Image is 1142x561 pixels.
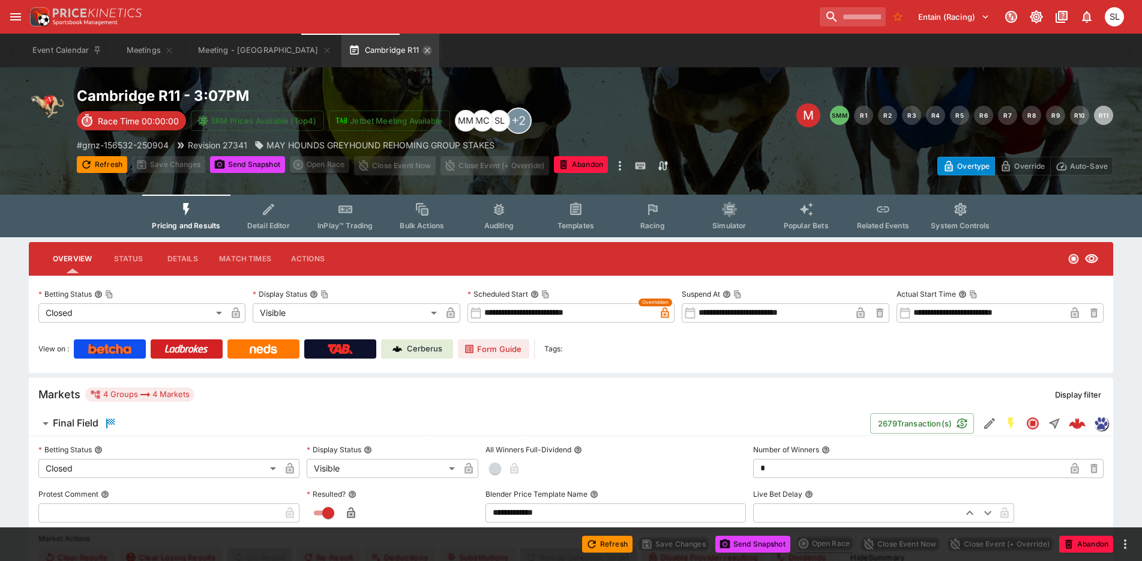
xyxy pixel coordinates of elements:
[77,139,169,151] p: Copy To Clipboard
[38,489,98,499] p: Protest Comment
[1046,106,1065,125] button: R9
[530,290,539,299] button: Scheduled StartCopy To Clipboard
[484,221,514,230] span: Auditing
[1068,253,1080,265] svg: Closed
[53,20,118,25] img: Sportsbook Management
[381,339,453,359] a: Cerberus
[112,34,188,67] button: Meetings
[329,111,450,131] button: Jetbet Meeting Available
[937,157,1113,175] div: Start From
[53,417,98,429] h6: Final Field
[335,115,347,127] img: jetbet-logo.svg
[53,8,142,17] img: PriceKinetics
[364,446,372,454] button: Display Status
[155,244,209,273] button: Details
[38,459,280,478] div: Closed
[320,290,329,299] button: Copy To Clipboard
[582,536,633,553] button: Refresh
[488,110,510,132] div: Singa Livett
[77,86,595,105] h2: Copy To Clipboard
[1065,411,1089,435] a: fc70f5a9-d41c-4ac6-9431-dd7442ac97b0
[209,244,281,273] button: Match Times
[554,158,608,170] span: Mark an event as closed and abandoned.
[38,444,92,455] p: Betting Status
[857,221,909,230] span: Related Events
[897,289,956,299] p: Actual Start Time
[1000,413,1022,434] button: SGM Enabled
[392,344,402,354] img: Cerberus
[613,156,627,175] button: more
[290,156,349,173] div: split button
[90,387,190,402] div: 4 Groups 4 Markets
[407,343,442,355] p: Cerberus
[958,290,967,299] button: Actual Start TimeCopy To Clipboard
[733,290,742,299] button: Copy To Clipboard
[485,444,571,455] p: All Winners Full-Dividend
[1014,160,1045,172] p: Override
[642,299,669,306] span: Overridden
[38,289,92,299] p: Betting Status
[307,444,361,455] p: Display Status
[1095,417,1108,430] img: grnz
[554,156,608,173] button: Abandon
[38,387,80,401] h5: Markets
[1069,415,1086,432] img: logo-cerberus--red.svg
[574,446,582,454] button: All Winners Full-Dividend
[1051,6,1072,28] button: Documentation
[805,490,813,499] button: Live Bet Delay
[878,106,897,125] button: R2
[1118,537,1132,551] button: more
[25,34,109,67] button: Event Calendar
[505,108,532,134] div: +2
[348,490,356,499] button: Resulted?
[26,5,50,29] img: PriceKinetics Logo
[88,344,131,354] img: Betcha
[1022,106,1041,125] button: R8
[1026,416,1040,431] svg: Closed
[1101,4,1128,30] button: Singa Livett
[998,106,1017,125] button: R7
[753,489,802,499] p: Live Bet Delay
[317,221,373,230] span: InPlay™ Trading
[888,7,907,26] button: No Bookmarks
[94,290,103,299] button: Betting StatusCopy To Clipboard
[931,221,990,230] span: System Controls
[723,290,731,299] button: Suspend AtCopy To Clipboard
[1094,106,1113,125] button: R11
[94,446,103,454] button: Betting Status
[640,221,665,230] span: Racing
[1059,537,1113,549] span: Mark an event as closed and abandoned.
[328,344,353,354] img: TabNZ
[191,34,338,67] button: Meeting - Cambridge
[784,221,829,230] span: Popular Bets
[796,103,820,127] div: Edit Meeting
[1094,416,1108,431] div: grnz
[541,290,550,299] button: Copy To Clipboard
[1048,385,1108,404] button: Display filter
[38,339,69,359] label: View on :
[937,157,995,175] button: Overtype
[822,446,830,454] button: Number of Winners
[820,7,886,26] input: search
[307,459,459,478] div: Visible
[715,536,790,553] button: Send Snapshot
[341,34,439,67] button: Cambridge R11
[590,490,598,499] button: Blender Price Template Name
[1070,160,1108,172] p: Auto-Save
[210,156,285,173] button: Send Snapshot
[400,221,444,230] span: Bulk Actions
[682,289,720,299] p: Suspend At
[557,221,594,230] span: Templates
[485,489,588,499] p: Blender Price Template Name
[911,7,997,26] button: Select Tenant
[98,115,179,127] p: Race Time 00:00:00
[1026,6,1047,28] button: Toggle light/dark mode
[870,413,974,434] button: 2679Transaction(s)
[152,221,220,230] span: Pricing and Results
[1000,6,1022,28] button: Connected to PK
[969,290,978,299] button: Copy To Clipboard
[77,156,127,173] button: Refresh
[253,289,307,299] p: Display Status
[1050,157,1113,175] button: Auto-Save
[29,86,67,125] img: greyhound_racing.png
